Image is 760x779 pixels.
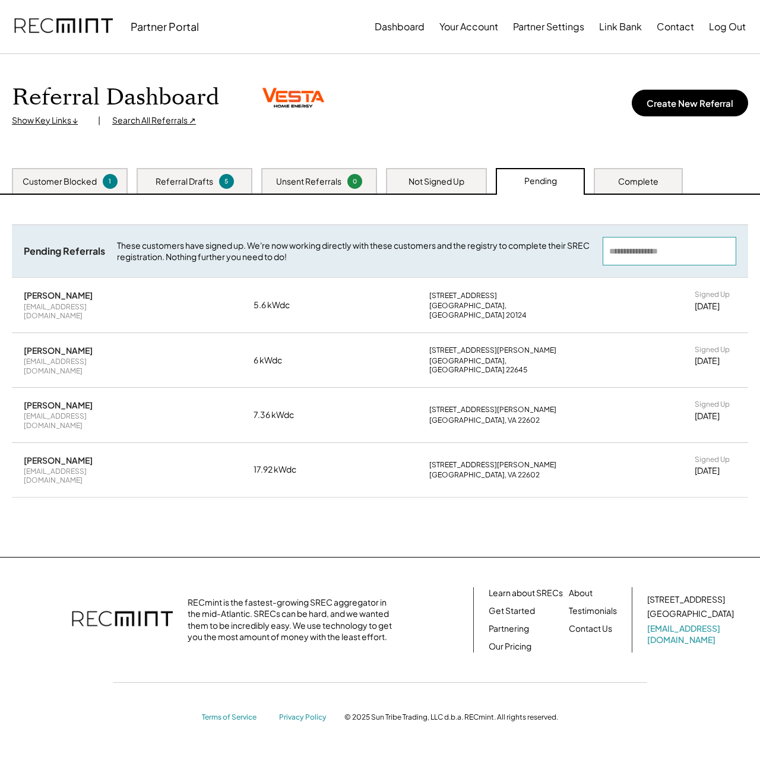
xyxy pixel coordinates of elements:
div: Referral Drafts [156,176,213,188]
button: Link Bank [599,15,642,39]
button: Your Account [439,15,498,39]
div: These customers have signed up. We're now working directly with these customers and the registry ... [117,240,591,263]
button: Dashboard [375,15,425,39]
div: Signed Up [695,345,730,354]
div: | [98,115,100,126]
a: Terms of Service [202,712,267,723]
div: [STREET_ADDRESS] [647,594,725,606]
div: 7.36 kWdc [254,409,313,421]
div: [DATE] [695,355,720,367]
div: 17.92 kWdc [254,464,313,476]
div: [GEOGRAPHIC_DATA], [GEOGRAPHIC_DATA] 22645 [429,356,578,375]
button: Contact [657,15,694,39]
div: Partner Portal [131,20,199,33]
a: Privacy Policy [279,712,332,723]
div: [GEOGRAPHIC_DATA], VA 22602 [429,416,540,425]
img: Vesta-logo-padding.webp [261,86,326,109]
div: 6 kWdc [254,354,313,366]
div: Signed Up [695,400,730,409]
div: Customer Blocked [23,176,97,188]
div: Pending [524,175,557,187]
div: © 2025 Sun Tribe Trading, LLC d.b.a. RECmint. All rights reserved. [344,712,558,722]
div: [GEOGRAPHIC_DATA] [647,608,734,620]
div: [EMAIL_ADDRESS][DOMAIN_NAME] [24,411,137,430]
button: Partner Settings [513,15,584,39]
div: Pending Referrals [24,245,105,258]
div: [PERSON_NAME] [24,400,93,410]
div: RECmint is the fastest-growing SREC aggregator in the mid-Atlantic. SRECs can be hard, and we wan... [188,597,398,643]
img: recmint-logotype%403x.png [14,7,113,47]
a: Contact Us [569,623,612,635]
div: [STREET_ADDRESS][PERSON_NAME] [429,346,556,355]
div: 1 [104,177,116,186]
div: [STREET_ADDRESS] [429,291,497,300]
a: [EMAIL_ADDRESS][DOMAIN_NAME] [647,623,736,646]
a: Get Started [489,605,535,617]
h1: Referral Dashboard [12,84,219,112]
div: [STREET_ADDRESS][PERSON_NAME] [429,405,556,414]
div: [PERSON_NAME] [24,345,93,356]
div: Not Signed Up [408,176,464,188]
a: About [569,587,593,599]
div: [GEOGRAPHIC_DATA], [GEOGRAPHIC_DATA] 20124 [429,301,578,319]
a: Learn about SRECs [489,587,563,599]
div: 0 [349,177,360,186]
div: [EMAIL_ADDRESS][DOMAIN_NAME] [24,357,137,375]
div: [DATE] [695,410,720,422]
div: [PERSON_NAME] [24,290,93,300]
div: Search All Referrals ↗ [112,115,196,126]
a: Testimonials [569,605,617,617]
div: Signed Up [695,290,730,299]
button: Log Out [709,15,746,39]
div: 5 [221,177,232,186]
div: [DATE] [695,300,720,312]
a: Partnering [489,623,529,635]
div: Complete [618,176,658,188]
div: Signed Up [695,455,730,464]
div: Show Key Links ↓ [12,115,86,126]
div: [EMAIL_ADDRESS][DOMAIN_NAME] [24,302,137,321]
div: 5.6 kWdc [254,299,313,311]
div: [GEOGRAPHIC_DATA], VA 22602 [429,470,540,480]
div: [DATE] [695,465,720,477]
div: [EMAIL_ADDRESS][DOMAIN_NAME] [24,467,137,485]
a: Our Pricing [489,641,531,653]
div: [PERSON_NAME] [24,455,93,465]
div: [STREET_ADDRESS][PERSON_NAME] [429,460,556,470]
img: recmint-logotype%403x.png [72,599,173,641]
button: Create New Referral [632,90,748,116]
div: Unsent Referrals [276,176,341,188]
